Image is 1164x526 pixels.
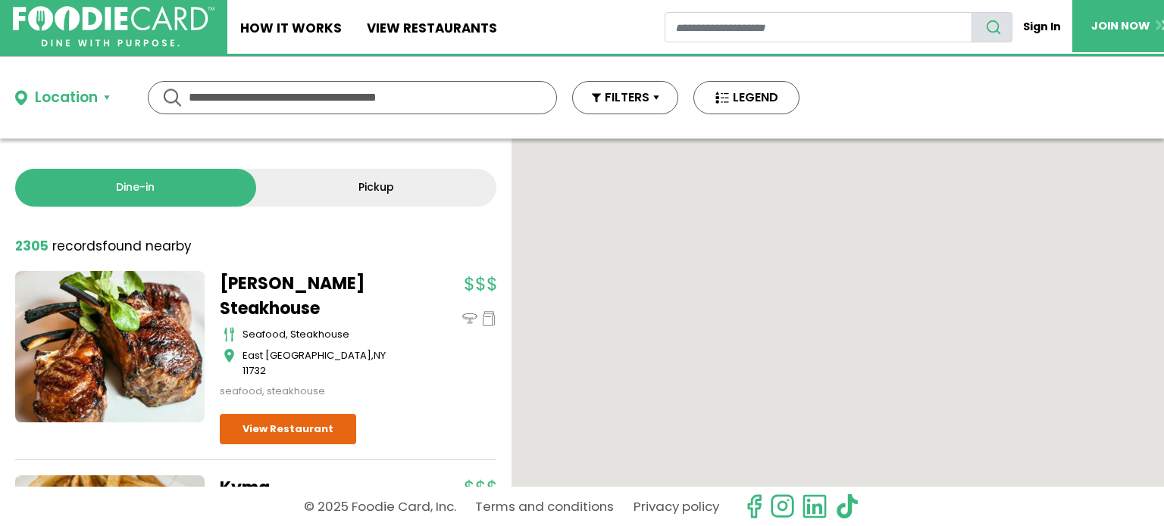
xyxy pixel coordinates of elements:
button: search [972,12,1012,42]
a: Dine-in [15,169,256,207]
span: records [52,237,102,255]
div: , [242,348,409,378]
svg: check us out on facebook [741,493,767,519]
img: linkedin.svg [802,493,828,519]
button: LEGEND [693,81,799,114]
img: pickup_icon.svg [481,311,496,326]
p: © 2025 Foodie Card, Inc. [304,493,456,520]
a: Sign In [1012,12,1072,42]
a: Pickup [256,169,497,207]
img: FoodieCard; Eat, Drink, Save, Donate [13,6,214,47]
img: tiktok.svg [834,493,860,519]
div: found nearby [15,237,192,257]
button: FILTERS [572,81,678,114]
a: Kyma [220,475,409,500]
a: [PERSON_NAME] Steakhouse [220,271,409,321]
img: cutlery_icon.svg [224,327,235,342]
span: NY [374,348,386,363]
div: Location [35,87,98,109]
div: seafood, steakhouse [220,384,409,399]
span: 11732 [242,363,266,378]
div: seafood, steakhouse [242,327,409,342]
img: map_icon.svg [224,348,235,363]
a: Privacy policy [634,493,719,520]
strong: 2305 [15,237,48,255]
input: restaurant search [665,12,972,42]
a: View Restaurant [220,414,356,444]
img: dinein_icon.svg [462,311,477,326]
span: East [GEOGRAPHIC_DATA] [242,348,371,363]
button: Location [15,87,110,109]
a: Terms and conditions [475,493,614,520]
